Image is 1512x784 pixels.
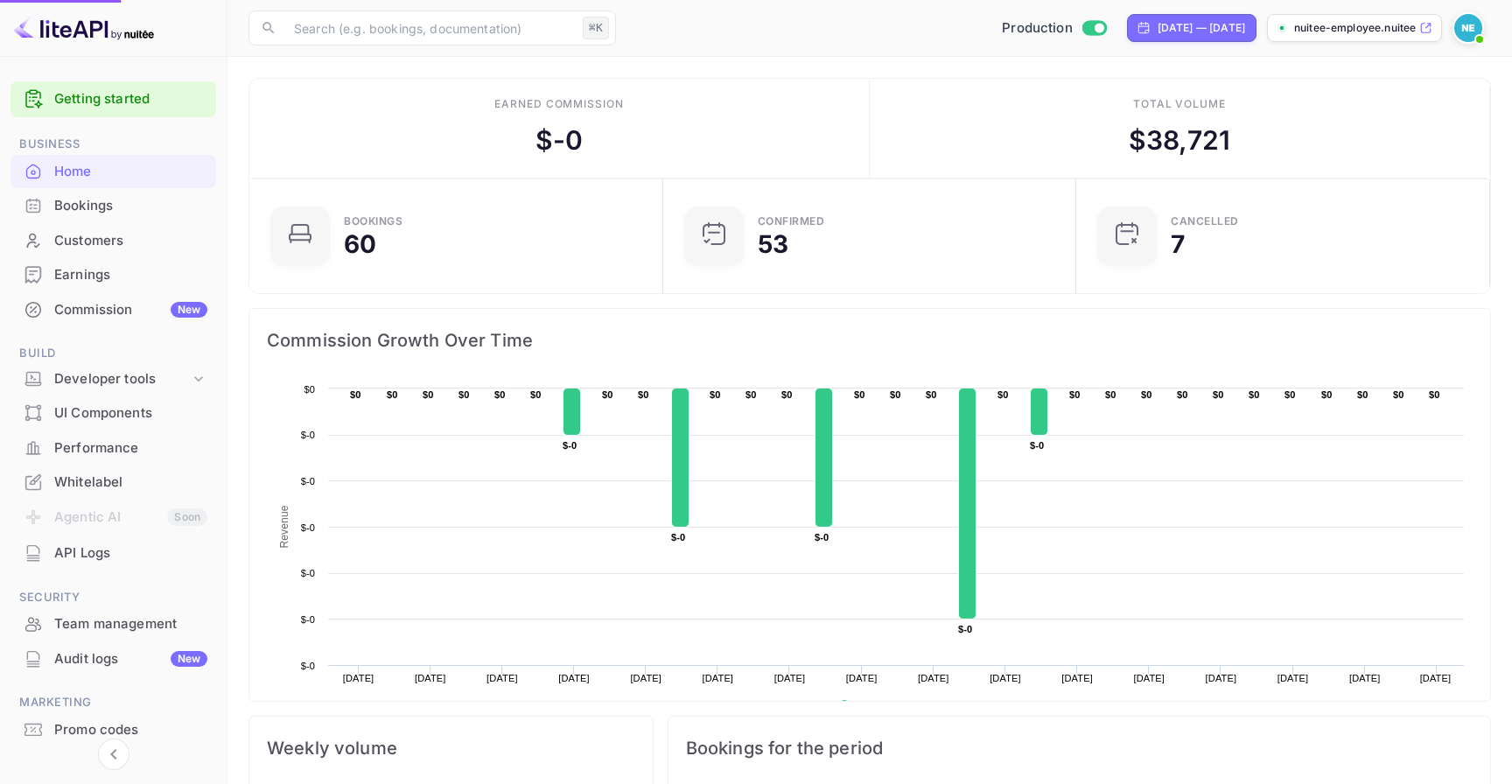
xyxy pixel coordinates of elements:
[926,389,937,400] text: $0
[283,10,576,45] input: Search (e.g. bookings, documentation)
[1213,389,1224,400] text: $0
[54,369,190,389] div: Developer tools
[990,673,1021,683] text: [DATE]
[758,232,788,256] div: 53
[415,673,446,683] text: [DATE]
[10,189,216,223] div: Bookings
[54,300,207,320] div: Commission
[10,155,216,187] a: Home
[774,673,806,683] text: [DATE]
[1429,389,1440,400] text: $0
[1284,389,1296,400] text: $0
[10,642,216,675] a: Audit logsNew
[387,389,398,400] text: $0
[1277,673,1309,683] text: [DATE]
[301,476,315,486] text: $-0
[54,265,207,285] div: Earnings
[745,389,757,400] text: $0
[10,713,216,747] div: Promo codes
[267,326,1473,354] span: Commission Growth Over Time
[1141,389,1152,400] text: $0
[10,396,216,429] a: UI Components
[54,196,207,216] div: Bookings
[301,614,315,625] text: $-0
[10,224,216,256] a: Customers
[1158,20,1245,36] div: [DATE] — [DATE]
[558,673,590,683] text: [DATE]
[10,344,216,363] span: Build
[267,734,635,762] span: Weekly volume
[1133,673,1165,683] text: [DATE]
[301,430,315,440] text: $-0
[1129,121,1230,160] div: $ 38,721
[638,389,649,400] text: $0
[301,568,315,578] text: $-0
[423,389,434,400] text: $0
[10,536,216,569] a: API Logs
[686,734,1473,762] span: Bookings for the period
[815,532,829,542] text: $-0
[10,431,216,465] div: Performance
[630,673,661,683] text: [DATE]
[997,389,1009,400] text: $0
[10,465,216,498] a: Whitelabel
[1349,673,1381,683] text: [DATE]
[494,96,624,112] div: Earned commission
[54,162,207,182] div: Home
[10,536,216,570] div: API Logs
[1061,673,1093,683] text: [DATE]
[1030,440,1044,451] text: $-0
[344,232,376,256] div: 60
[1206,673,1237,683] text: [DATE]
[10,258,216,292] div: Earnings
[10,258,216,290] a: Earnings
[494,389,506,400] text: $0
[890,389,901,400] text: $0
[458,389,470,400] text: $0
[54,720,207,740] div: Promo codes
[301,661,315,671] text: $-0
[54,89,207,109] a: Getting started
[1249,389,1260,400] text: $0
[1069,389,1081,400] text: $0
[602,389,613,400] text: $0
[1357,389,1368,400] text: $0
[1133,96,1227,112] div: Total volume
[54,438,207,458] div: Performance
[1420,673,1452,683] text: [DATE]
[995,18,1113,38] div: Switch to Sandbox mode
[1171,232,1185,256] div: 7
[171,302,207,318] div: New
[171,651,207,667] div: New
[54,231,207,251] div: Customers
[1105,389,1116,400] text: $0
[563,440,577,451] text: $-0
[1294,20,1416,36] p: nuitee-employee.nuitee...
[958,624,972,634] text: $-0
[10,396,216,430] div: UI Components
[54,403,207,423] div: UI Components
[10,607,216,641] div: Team management
[10,465,216,500] div: Whitelabel
[1177,389,1188,400] text: $0
[350,389,361,400] text: $0
[10,588,216,607] span: Security
[10,607,216,640] a: Team management
[10,155,216,189] div: Home
[1454,14,1482,42] img: nuitee employee
[301,522,315,533] text: $-0
[10,642,216,676] div: Audit logsNew
[530,389,542,400] text: $0
[10,431,216,464] a: Performance
[1321,389,1333,400] text: $0
[10,81,216,117] div: Getting started
[856,700,900,712] text: Revenue
[10,293,216,327] div: CommissionNew
[54,649,207,669] div: Audit logs
[918,673,949,683] text: [DATE]
[1171,216,1239,227] div: CANCELLED
[10,224,216,258] div: Customers
[710,389,721,400] text: $0
[10,135,216,154] span: Business
[781,389,793,400] text: $0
